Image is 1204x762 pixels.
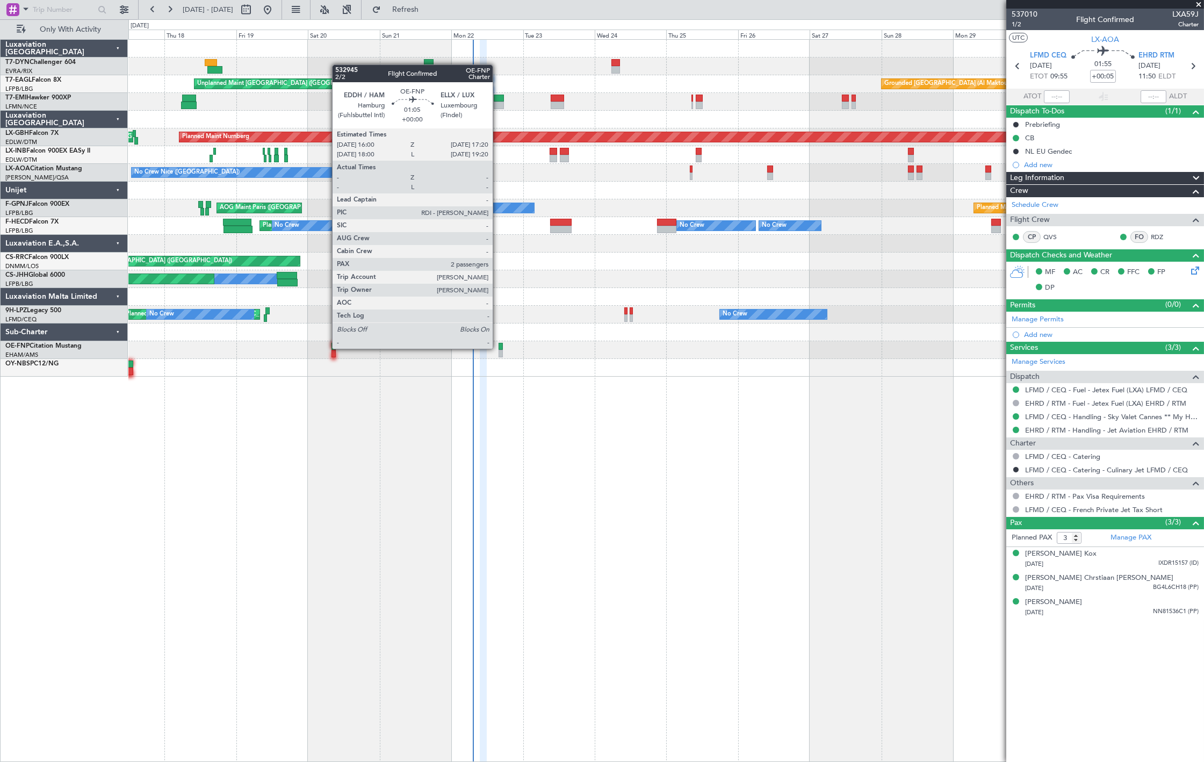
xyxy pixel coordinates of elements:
div: Flight Confirmed [1076,15,1134,26]
span: (3/3) [1165,342,1181,353]
a: LX-INBFalcon 900EX EASy II [5,148,90,154]
a: LFMD / CEQ - Catering - Culinary Jet LFMD / CEQ [1025,465,1188,475]
span: Dispatch Checks and Weather [1010,249,1112,262]
div: No Crew [762,218,787,234]
span: Others [1010,477,1034,490]
a: T7-EAGLFalcon 8X [5,77,61,83]
a: Manage PAX [1111,533,1151,543]
a: EDLW/DTM [5,156,37,164]
a: RDZ [1151,232,1175,242]
a: T7-EMIHawker 900XP [5,95,71,101]
a: Schedule Crew [1012,200,1058,211]
a: T7-DYNChallenger 604 [5,59,76,66]
div: Mon 22 [451,30,523,39]
div: No Crew [430,200,455,216]
div: Sat 27 [810,30,881,39]
span: 1/2 [1012,20,1037,29]
div: No Crew [723,306,747,322]
a: EHRD / RTM - Pax Visa Requirements [1025,492,1145,501]
span: [DATE] [1025,584,1043,592]
a: F-GPNJFalcon 900EX [5,201,69,207]
div: CB [1025,133,1034,142]
span: 09:55 [1050,71,1068,82]
a: QVS [1043,232,1068,242]
span: (1/1) [1165,105,1181,117]
div: Unplanned Maint [GEOGRAPHIC_DATA] ([GEOGRAPHIC_DATA]) [197,76,374,92]
div: Planned Maint [GEOGRAPHIC_DATA] [484,94,587,110]
span: CS-JHH [5,272,28,278]
span: MF [1045,267,1055,278]
span: Dispatch To-Dos [1010,105,1064,118]
a: CS-JHHGlobal 6000 [5,272,65,278]
span: Charter [1172,20,1199,29]
div: Wed 24 [595,30,666,39]
span: [DATE] [1025,608,1043,616]
button: Only With Activity [12,21,117,38]
div: [DATE] [131,21,149,31]
a: OY-NBSPC12/NG [5,361,59,367]
a: LFPB/LBG [5,280,33,288]
div: Add new [1024,160,1199,169]
a: LFMN/NCE [5,103,37,111]
a: LFMD / CEQ - French Private Jet Tax Short [1025,505,1163,514]
span: T7-EMI [5,95,26,101]
div: Prebriefing [1025,120,1060,129]
span: [DATE] - [DATE] [183,5,233,15]
span: [DATE] [1138,61,1160,71]
a: EDLW/DTM [5,138,37,146]
span: ETOT [1030,71,1048,82]
span: Crew [1010,185,1028,197]
div: Sun 21 [380,30,451,39]
div: Fri 19 [236,30,308,39]
span: T7-EAGL [5,77,32,83]
span: F-GPNJ [5,201,28,207]
span: LX-GBH [5,130,29,136]
div: Mon 29 [953,30,1025,39]
a: EHRD / RTM - Fuel - Jetex Fuel (LXA) EHRD / RTM [1025,399,1186,408]
div: Sat 20 [308,30,379,39]
div: CP [1023,231,1041,243]
div: NL EU Gendec [1025,147,1072,156]
span: CR [1100,267,1109,278]
span: IXDR15157 (ID) [1158,559,1199,568]
span: Pax [1010,517,1022,529]
div: Planned Maint Nurnberg [182,129,249,145]
label: Planned PAX [1012,533,1052,543]
span: AC [1073,267,1083,278]
span: BG4L6CH18 (PP) [1153,583,1199,592]
span: LX-AOA [5,166,30,172]
div: No Crew Nice ([GEOGRAPHIC_DATA]) [134,164,240,181]
div: No Crew [680,218,704,234]
div: FO [1130,231,1148,243]
input: Trip Number [33,2,95,18]
span: LFMD CEQ [1030,51,1066,61]
span: OY-NBS [5,361,30,367]
div: Planned Maint [GEOGRAPHIC_DATA] ([GEOGRAPHIC_DATA]) [263,218,432,234]
a: DNMM/LOS [5,262,39,270]
button: Refresh [367,1,431,18]
span: F-HECD [5,219,29,225]
div: Fri 26 [738,30,810,39]
a: LFMD/CEQ [5,315,37,324]
a: EHRD / RTM - Handling - Jet Aviation EHRD / RTM [1025,426,1188,435]
div: Wed 17 [93,30,164,39]
span: EHRD RTM [1138,51,1174,61]
div: Planned Maint [GEOGRAPHIC_DATA] ([GEOGRAPHIC_DATA]) [977,200,1146,216]
div: Sun 28 [882,30,953,39]
div: Tue 23 [523,30,595,39]
span: T7-DYN [5,59,30,66]
a: LFMD / CEQ - Fuel - Jetex Fuel (LXA) LFMD / CEQ [1025,385,1187,394]
span: 01:55 [1094,59,1112,70]
span: CS-RRC [5,254,28,261]
a: LFMD / CEQ - Handling - Sky Valet Cannes ** My Handling**LFMD / CEQ [1025,412,1199,421]
div: [PERSON_NAME] Chrstiaan [PERSON_NAME] [1025,573,1173,584]
div: Add new [1024,330,1199,339]
span: Charter [1010,437,1036,450]
div: [PERSON_NAME] Kox [1025,549,1097,559]
a: 9H-LPZLegacy 500 [5,307,61,314]
a: LFMD / CEQ - Catering [1025,452,1100,461]
span: 11:50 [1138,71,1156,82]
a: EHAM/AMS [5,351,38,359]
div: No Crew [275,218,300,234]
span: Leg Information [1010,172,1064,184]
